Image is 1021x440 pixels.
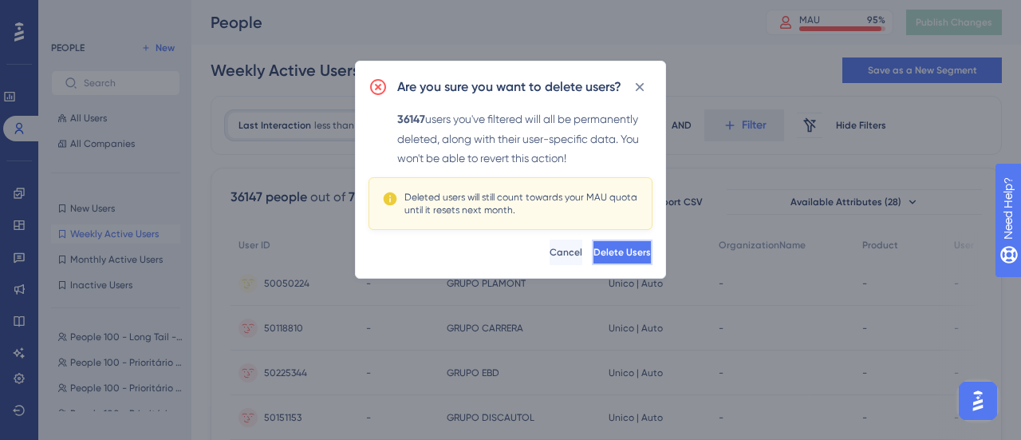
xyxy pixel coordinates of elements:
[404,191,639,216] div: Deleted users will still count towards your MAU quota until it resets next month.
[397,109,652,168] div: users you've filtered will all be permanently deleted, along with their user-specific data. You w...
[593,246,651,259] span: Delete Users
[397,77,621,97] h2: Are you sure you want to delete users?
[954,377,1002,425] iframe: UserGuiding AI Assistant Launcher
[397,113,425,126] span: 36147
[550,246,582,259] span: Cancel
[37,4,100,23] span: Need Help?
